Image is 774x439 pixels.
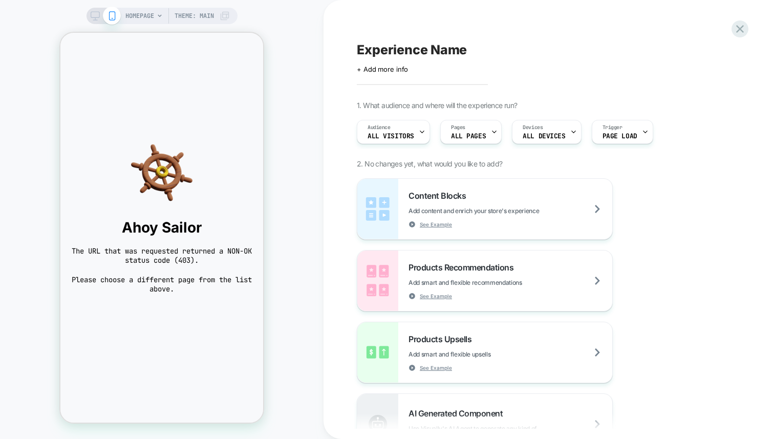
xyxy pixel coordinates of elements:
span: Trigger [603,124,622,131]
span: Experience Name [357,42,467,57]
span: 2. No changes yet, what would you like to add? [357,159,502,168]
span: + Add more info [357,65,408,73]
span: Pages [451,124,465,131]
span: The URL that was requested returned a NON-OK status code (403). [10,214,192,232]
span: Add content and enrich your store's experience [408,207,590,215]
span: Add smart and flexible recommendations [408,279,573,286]
span: Products Upsells [408,334,477,344]
span: Ahoy Sailor [10,186,192,203]
span: Audience [368,124,391,131]
span: AI Generated Component [408,408,508,419]
span: 1. What audience and where will the experience run? [357,101,517,110]
span: All Visitors [368,133,414,140]
span: Please choose a different page from the list above. [10,242,192,261]
span: ALL DEVICES [523,133,565,140]
span: Theme: MAIN [175,8,214,24]
span: Page Load [603,133,637,140]
img: navigation helm [10,109,192,171]
span: HOMEPAGE [125,8,154,24]
span: Devices [523,124,543,131]
span: Add smart and flexible upsells [408,350,542,358]
span: See Example [420,292,452,300]
span: Products Recommendations [408,262,519,273]
span: See Example [420,221,452,228]
span: See Example [420,364,452,371]
span: Content Blocks [408,191,471,201]
span: ALL PAGES [451,133,486,140]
